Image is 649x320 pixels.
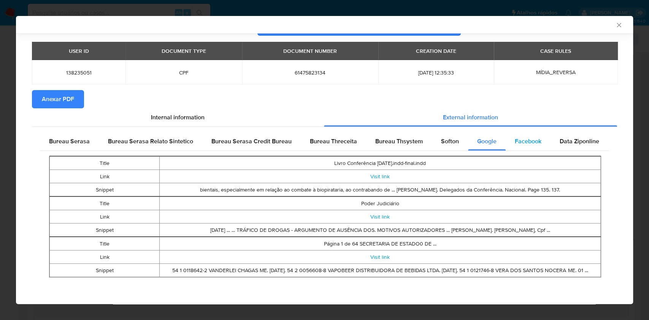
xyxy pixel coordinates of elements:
span: [DATE] 12:35:33 [387,69,485,76]
button: Fechar a janela [615,21,622,28]
td: Snippet [49,264,160,277]
span: Softon [441,137,459,146]
td: Title [49,157,160,170]
td: Página 1 de 64 SECRETARIA DE ESTADO0 DE ... [160,237,601,250]
span: Bureau Serasa Credit Bureau [211,137,292,146]
span: Bureau Threceita [310,137,357,146]
span: External information [443,113,498,122]
div: CASE RULES [536,44,576,57]
span: 138235051 [41,69,116,76]
td: Title [49,197,160,210]
span: CPF [135,69,233,76]
td: Link [49,210,160,223]
td: Title [49,237,160,250]
td: 54 1 0118642-2 VANDERLEI CHAGAS ME. [DATE]. 54 2 0056608-8 VAPOBEER DISTRIBUIDORA DE BEBIDAS LTDA... [160,264,601,277]
a: Visit link [370,213,390,220]
td: bientais, especialmente em relação ao combate à biopirataria, ao contrabando de ... [PERSON_NAME]... [160,183,601,196]
div: closure-recommendation-modal [16,16,633,304]
span: Data Ziponline [560,137,599,146]
span: Bureau Thsystem [375,137,423,146]
td: Snippet [49,223,160,237]
div: CREATION DATE [411,44,461,57]
td: [DATE] ... ... TRÁFICO DE DROGAS - ARGUMENTO DE AUSÊNCIA DOS. MOTIVOS AUTORIZADORES ... [PERSON_N... [160,223,601,237]
span: Google [477,137,497,146]
td: Livro Conferência [DATE].indd-final.indd [160,157,601,170]
td: Link [49,250,160,264]
button: Anexar PDF [32,90,84,108]
a: Visit link [370,173,390,180]
span: 61475823134 [251,69,369,76]
span: Anexar PDF [42,91,74,108]
div: Detailed info [32,108,617,127]
td: Snippet [49,183,160,196]
div: USER ID [64,44,94,57]
td: Link [49,170,160,183]
span: Bureau Serasa [49,137,90,146]
div: DOCUMENT TYPE [157,44,211,57]
div: DOCUMENT NUMBER [279,44,341,57]
span: Internal information [151,113,205,122]
div: Detailed external info [40,132,609,150]
span: Bureau Serasa Relato Sintetico [108,137,193,146]
a: Visit link [370,253,390,261]
td: Poder Judiciário [160,197,601,210]
span: Facebook [515,137,541,146]
span: MÍDIA_REVERSA [536,68,576,76]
